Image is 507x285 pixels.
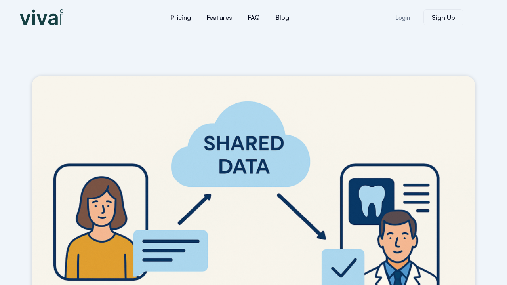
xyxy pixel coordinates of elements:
a: Sign Up [423,9,463,25]
a: Features [199,8,240,27]
a: Blog [268,8,297,27]
nav: Menu [115,8,345,27]
a: Login [386,10,419,25]
span: Login [395,15,410,21]
a: FAQ [240,8,268,27]
a: Pricing [162,8,199,27]
span: Sign Up [432,14,455,21]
